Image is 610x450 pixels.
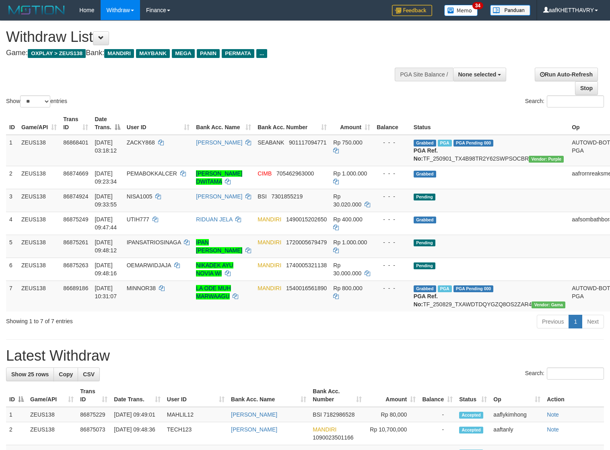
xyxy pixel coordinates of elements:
span: 86874669 [63,170,88,177]
a: [PERSON_NAME] [231,426,277,433]
span: ... [256,49,267,58]
th: Action [544,384,604,407]
span: [DATE] 09:33:55 [95,193,117,208]
th: Bank Acc. Number: activate to sort column ascending [309,384,365,407]
span: Rp 30.000.000 [333,262,361,277]
span: Copy 1090023501166 to clipboard [313,434,353,441]
a: NIKADEK AYU NOVIA WI [196,262,233,277]
td: ZEUS138 [18,166,60,189]
span: [DATE] 09:48:12 [95,239,117,254]
span: BSI [258,193,267,200]
span: 86689186 [63,285,88,291]
td: 7 [6,281,18,312]
div: - - - [377,192,407,200]
td: Rp 10,700,000 [365,422,419,445]
b: PGA Ref. No: [414,147,438,162]
h1: Withdraw List [6,29,399,45]
span: Marked by aaftrukkakada [438,140,452,147]
span: [DATE] 10:31:07 [95,285,117,299]
b: PGA Ref. No: [414,293,438,308]
a: [PERSON_NAME] [196,193,242,200]
td: 4 [6,212,18,235]
span: Accepted [459,427,483,433]
h4: Game: Bank: [6,49,399,57]
div: - - - [377,138,407,147]
span: Copy 901117094771 to clipboard [289,139,326,146]
img: MOTION_logo.png [6,4,67,16]
h1: Latest Withdraw [6,348,604,364]
td: 1 [6,135,18,166]
span: PERMATA [222,49,254,58]
span: Copy 1540016561890 to clipboard [286,285,327,291]
span: Vendor URL: https://trx31.1velocity.biz [532,301,565,308]
th: Balance [373,112,410,135]
img: Feedback.jpg [392,5,432,16]
span: Pending [414,262,435,269]
td: ZEUS138 [18,135,60,166]
th: Status [410,112,569,135]
a: IPAN [PERSON_NAME] [196,239,242,254]
span: BSI [313,411,322,418]
span: Accepted [459,412,483,419]
button: None selected [453,68,507,81]
th: Bank Acc. Number: activate to sort column ascending [254,112,330,135]
a: [PERSON_NAME] [231,411,277,418]
span: Copy 1490015202650 to clipboard [286,216,327,223]
a: [PERSON_NAME] DWITAMA [196,170,242,185]
div: Showing 1 to 7 of 7 entries [6,314,248,325]
div: PGA Site Balance / [395,68,453,81]
span: Copy 7301855219 to clipboard [272,193,303,200]
span: NISA1005 [127,193,152,200]
div: - - - [377,169,407,178]
span: Copy 1720005679479 to clipboard [286,239,327,246]
span: 86868401 [63,139,88,146]
th: Bank Acc. Name: activate to sort column ascending [228,384,309,407]
td: aaftanly [490,422,544,445]
td: 6 [6,258,18,281]
th: ID: activate to sort column descending [6,384,27,407]
a: 1 [569,315,582,328]
span: MANDIRI [258,239,281,246]
span: PANIN [197,49,220,58]
a: Stop [575,81,598,95]
td: 3 [6,189,18,212]
span: Marked by aafkaynarin [438,285,452,292]
div: - - - [377,261,407,269]
th: Amount: activate to sort column ascending [330,112,373,135]
th: Game/API: activate to sort column ascending [27,384,77,407]
td: ZEUS138 [18,235,60,258]
a: Run Auto-Refresh [535,68,598,81]
span: Copy 7182986528 to clipboard [324,411,355,418]
th: ID [6,112,18,135]
span: [DATE] 03:18:12 [95,139,117,154]
span: Pending [414,194,435,200]
a: LA ODE MUH MARWAAGU [196,285,231,299]
td: ZEUS138 [18,281,60,312]
td: 2 [6,422,27,445]
th: Status: activate to sort column ascending [456,384,490,407]
span: None selected [458,71,497,78]
a: [PERSON_NAME] [196,139,242,146]
span: PGA Pending [453,285,494,292]
td: Rp 80,000 [365,407,419,422]
span: CSV [83,371,95,378]
td: TECH123 [164,422,228,445]
span: Rp 750.000 [333,139,362,146]
a: Show 25 rows [6,367,54,381]
span: MANDIRI [258,285,281,291]
span: Rp 1.000.000 [333,170,367,177]
span: Copy 1740005321138 to clipboard [286,262,327,268]
td: 2 [6,166,18,189]
th: Op: activate to sort column ascending [490,384,544,407]
span: PEMABOKKALCER [127,170,177,177]
a: Previous [537,315,569,328]
th: User ID: activate to sort column ascending [124,112,193,135]
th: Game/API: activate to sort column ascending [18,112,60,135]
span: Copy 705462963000 to clipboard [276,170,314,177]
td: [DATE] 09:48:36 [111,422,164,445]
span: 86874924 [63,193,88,200]
td: ZEUS138 [18,189,60,212]
th: Trans ID: activate to sort column ascending [60,112,91,135]
td: - [419,422,456,445]
span: Copy [59,371,73,378]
